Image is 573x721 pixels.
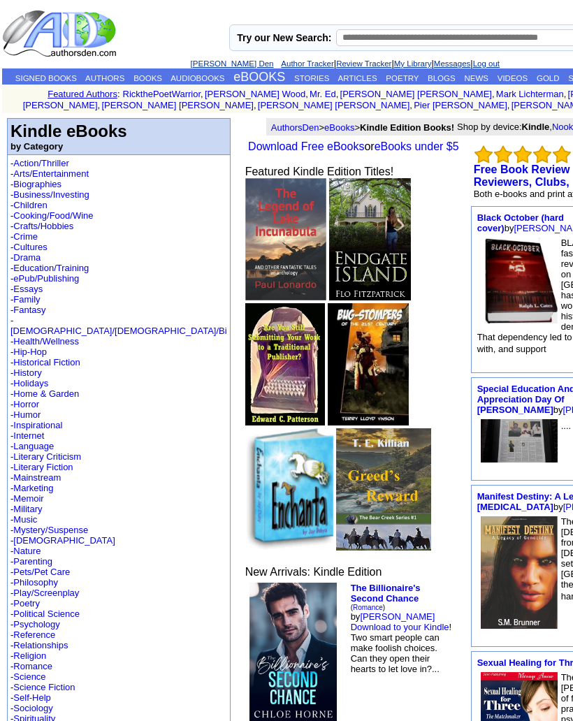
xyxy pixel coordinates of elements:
[133,74,162,82] a: BOOKS
[13,231,38,242] a: Crime
[13,221,73,231] a: Crafts/Hobbies
[561,421,571,431] font: ....
[101,100,253,110] a: [PERSON_NAME] [PERSON_NAME]
[13,661,52,671] a: Romance
[85,74,124,82] a: AUTHORS
[13,210,93,221] a: Cooking/Food/Wine
[281,59,333,68] a: Author Tracker
[351,583,452,674] font: by ! Two smart people can make foolish choices. Can they open their hearts to let love in?...
[473,59,500,68] a: Log out
[13,158,68,168] a: Action/Thriller
[191,59,274,68] a: [PERSON_NAME] Den
[48,89,117,99] a: Featured Authors
[245,178,327,300] img: 79107.jpg
[271,122,454,133] font: > >
[205,89,305,99] a: [PERSON_NAME] Wood
[245,566,382,578] font: New Arrivals: Kindle Edition
[324,122,354,133] a: eBooks
[10,122,127,140] b: Kindle eBooks
[13,441,54,451] a: Language
[294,74,329,82] a: STORIES
[203,91,205,99] font: i
[13,535,115,546] a: [DEMOGRAPHIC_DATA]
[13,525,88,535] a: Mystery/Suspense
[13,640,68,650] a: Relationships
[351,583,421,604] a: The Billionaire's Second Chance
[553,145,571,163] img: bigemptystars.png
[522,122,550,132] b: Kindle
[13,598,40,609] a: Poetry
[351,622,449,632] a: Download to your Kindle
[329,291,411,303] a: Endgate Island
[509,102,511,110] font: i
[13,629,55,640] a: Reference
[414,100,507,110] a: Pier [PERSON_NAME]
[360,122,454,133] b: Kindle Edition Books!
[13,179,61,189] a: Biographies
[494,145,512,163] img: bigemptystars.png
[13,357,80,367] a: Historical Fiction
[13,242,47,252] a: Cultures
[13,200,47,210] a: Children
[171,74,224,82] a: AUDIOBOOKS
[13,451,81,462] a: Literary Criticism
[237,32,331,43] label: Try our New Search:
[351,604,386,611] font: ( )
[15,74,77,82] a: SIGNED BOOKS
[566,91,567,99] font: i
[245,416,325,428] a: Are You Still Submitting Your Work to a Traditional Publisher?
[386,74,419,82] a: POETRY
[248,140,364,152] a: Download Free eBooks
[481,238,558,323] img: 28039.jpg
[13,378,48,388] a: Holidays
[100,102,101,110] font: i
[328,416,409,428] a: Bugstompers of The 21st Century
[481,419,558,463] img: 75449.jpg
[360,611,435,622] a: [PERSON_NAME]
[13,671,45,682] a: Science
[375,140,459,152] a: eBooks under $5
[13,546,41,556] a: Nature
[310,89,336,99] a: Mr. Ed
[10,141,63,152] b: by Category
[117,89,120,99] font: :
[13,189,89,200] a: Business/Investing
[233,70,285,84] a: eBOOKS
[353,604,383,611] a: Romance
[412,102,414,110] font: i
[245,140,459,152] font: or
[338,74,377,82] a: ARTICLES
[13,650,46,661] a: Religion
[328,303,409,425] img: 31111.jpg
[13,399,39,409] a: Horror
[13,430,44,441] a: Internet
[514,145,532,163] img: bigemptystars.png
[13,682,75,692] a: Science Fiction
[245,291,327,303] a: The Legend Of Lake Incunabula - And Other Fantastic Tales
[13,472,61,483] a: Mainstream
[329,178,411,300] img: 80563.jpg
[477,212,564,233] a: Black October (hard cover)
[13,347,47,357] a: Hip-Hop
[13,493,43,504] a: Memoir
[258,100,409,110] a: [PERSON_NAME] [PERSON_NAME]
[13,420,62,430] a: Inspirational
[13,619,59,629] a: Psychology
[13,567,70,577] a: Pets/Pet Care
[336,428,430,551] img: 69833.jpg
[245,428,334,551] img: 4067.jpg
[13,703,52,713] a: Sociology
[245,166,394,177] font: Featured Kindle Edition Titles!
[13,692,50,703] a: Self-Help
[13,577,58,588] a: Philosophy
[10,326,227,336] a: [DEMOGRAPHIC_DATA]/[DEMOGRAPHIC_DATA]/Bi
[434,59,470,68] a: Messages
[498,74,528,82] a: VIDEOS
[428,74,456,82] a: BLOGS
[481,516,558,629] img: 79281.jpg
[13,336,79,347] a: Health/Wellness
[338,91,340,99] font: i
[13,504,42,514] a: Military
[191,58,500,68] font: | | | |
